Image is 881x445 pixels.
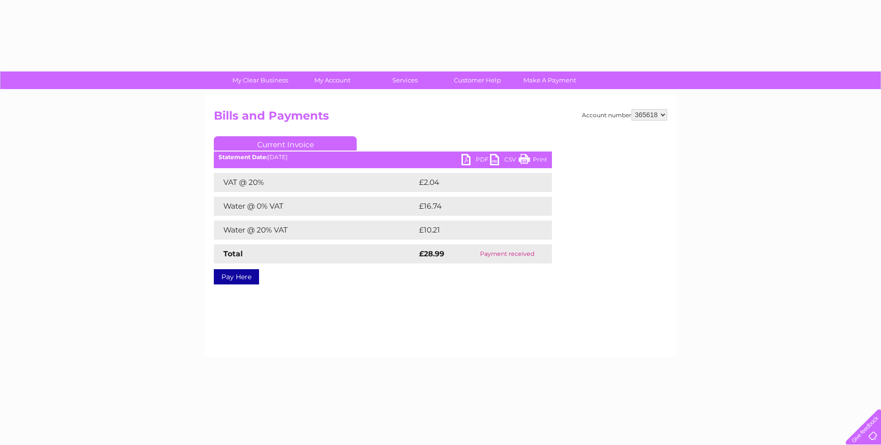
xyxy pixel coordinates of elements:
[214,136,357,151] a: Current Invoice
[293,71,372,89] a: My Account
[417,197,532,216] td: £16.74
[462,244,552,263] td: Payment received
[519,154,547,168] a: Print
[417,173,530,192] td: £2.04
[214,173,417,192] td: VAT @ 20%
[438,71,517,89] a: Customer Help
[214,109,667,127] h2: Bills and Payments
[419,249,444,258] strong: £28.99
[214,197,417,216] td: Water @ 0% VAT
[582,109,667,121] div: Account number
[461,154,490,168] a: PDF
[366,71,444,89] a: Services
[219,153,268,161] b: Statement Date:
[214,154,552,161] div: [DATE]
[223,249,243,258] strong: Total
[511,71,589,89] a: Make A Payment
[214,221,417,240] td: Water @ 20% VAT
[214,269,259,284] a: Pay Here
[417,221,531,240] td: £10.21
[221,71,300,89] a: My Clear Business
[490,154,519,168] a: CSV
